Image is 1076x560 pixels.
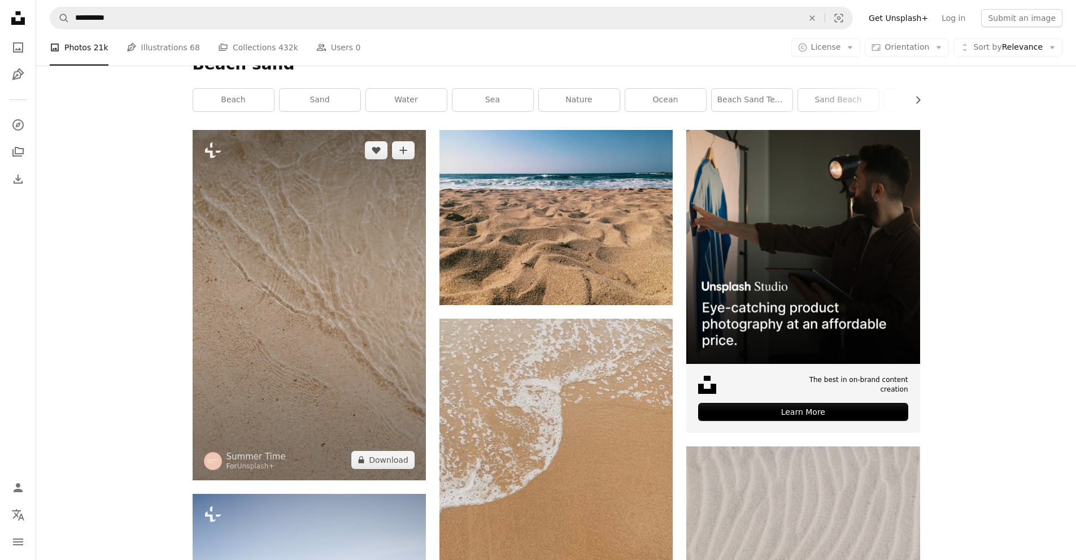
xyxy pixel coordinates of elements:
button: Sort byRelevance [953,38,1062,57]
a: brown sands near seashore at daytime [439,212,673,223]
img: file-1715714098234-25b8b4e9d8faimage [686,130,920,363]
a: Illustrations [7,63,29,86]
button: Add to Collection [392,141,415,159]
a: Photos [7,36,29,59]
button: Like [365,141,387,159]
a: Explore [7,114,29,136]
button: Search Unsplash [50,7,69,29]
a: Collections [7,141,29,163]
div: Learn More [698,403,908,421]
a: Download History [7,168,29,190]
span: Sort by [973,42,1001,51]
a: coast [885,89,965,111]
span: License [811,42,841,51]
img: Go to Summer Time's profile [204,452,222,470]
span: The best in on-brand content creation [779,375,908,394]
span: 68 [190,41,200,54]
a: The best in on-brand content creationLearn More [686,130,920,433]
a: Get Unsplash+ [862,9,935,27]
button: Visual search [825,7,852,29]
a: Summer Time [226,451,286,462]
a: nature [539,89,620,111]
img: file-1631678316303-ed18b8b5cb9cimage [698,376,716,394]
button: Download [351,451,415,469]
a: Collections 432k [218,29,298,66]
a: water [366,89,447,111]
a: Home — Unsplash [7,7,29,32]
a: Users 0 [316,29,361,66]
button: Submit an image [981,9,1062,27]
button: License [791,38,861,57]
img: a sandy beach with a wave coming in to shore [193,130,426,480]
a: beach [193,89,274,111]
button: scroll list to the right [908,89,920,111]
span: Orientation [885,42,929,51]
a: sand [280,89,360,111]
a: beach sand texture [712,89,792,111]
div: For [226,462,286,471]
a: ocean [625,89,706,111]
button: Clear [800,7,825,29]
a: sea [452,89,533,111]
a: a person walking along the beach with a surfboard [439,459,673,470]
span: 0 [355,41,360,54]
form: Find visuals sitewide [50,7,853,29]
button: Language [7,503,29,526]
button: Orientation [865,38,949,57]
a: sand beach [798,89,879,111]
span: 432k [278,41,298,54]
a: a sandy beach with a wave coming in to shore [193,299,426,310]
span: Relevance [973,42,1043,53]
a: Log in [935,9,972,27]
img: brown sands near seashore at daytime [439,130,673,305]
a: Illustrations 68 [127,29,200,66]
a: Unsplash+ [237,462,275,470]
a: Log in / Sign up [7,476,29,499]
button: Menu [7,531,29,553]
